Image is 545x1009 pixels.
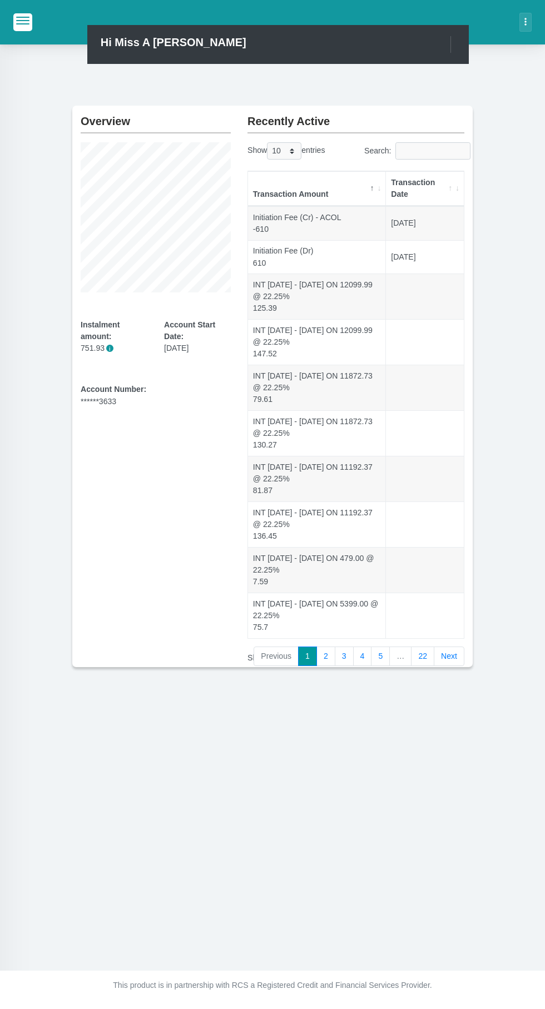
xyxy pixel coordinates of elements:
label: Show entries [247,142,325,160]
p: This product is in partnership with RCS a Registered Credit and Financial Services Provider. [81,980,464,991]
td: Initiation Fee (Dr) 610 [248,240,386,274]
td: INT [DATE] - [DATE] ON 12099.99 @ 22.25% 125.39 [248,274,386,319]
td: INT [DATE] - [DATE] ON 11192.37 @ 22.25% 81.87 [248,456,386,501]
p: 751.93 [81,342,147,354]
td: INT [DATE] - [DATE] ON 479.00 @ 22.25% 7.59 [248,547,386,593]
td: INT [DATE] - [DATE] ON 12099.99 @ 22.25% 147.52 [248,319,386,365]
th: Transaction Date: activate to sort column ascending [386,171,464,206]
td: INT [DATE] - [DATE] ON 11192.37 @ 22.25% 136.45 [248,501,386,547]
td: Initiation Fee (Cr) - ACOL -610 [248,206,386,240]
a: 1 [298,647,317,667]
input: Search: [395,142,470,160]
b: Instalment amount: [81,320,120,341]
h2: Overview [81,106,231,128]
h2: Hi Miss A [PERSON_NAME] [101,36,246,49]
th: Transaction Amount: activate to sort column descending [248,171,386,206]
td: INT [DATE] - [DATE] ON 11872.73 @ 22.25% 130.27 [248,410,386,456]
div: [DATE] [164,319,231,354]
a: 4 [353,647,372,667]
td: [DATE] [386,206,464,240]
h2: Recently Active [247,106,464,128]
select: Showentries [267,142,301,160]
b: Account Number: [81,385,146,394]
a: 3 [335,647,354,667]
a: 2 [316,647,335,667]
b: Account Start Date: [164,320,215,341]
a: Next [434,647,464,667]
a: 5 [371,647,390,667]
td: [DATE] [386,240,464,274]
a: 22 [411,647,434,667]
div: Showing 1 to 10 of 218 entries [247,645,328,664]
span: i [106,345,113,352]
label: Search: [364,142,464,160]
td: INT [DATE] - [DATE] ON 5399.00 @ 22.25% 75.7 [248,593,386,638]
td: INT [DATE] - [DATE] ON 11872.73 @ 22.25% 79.61 [248,365,386,410]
